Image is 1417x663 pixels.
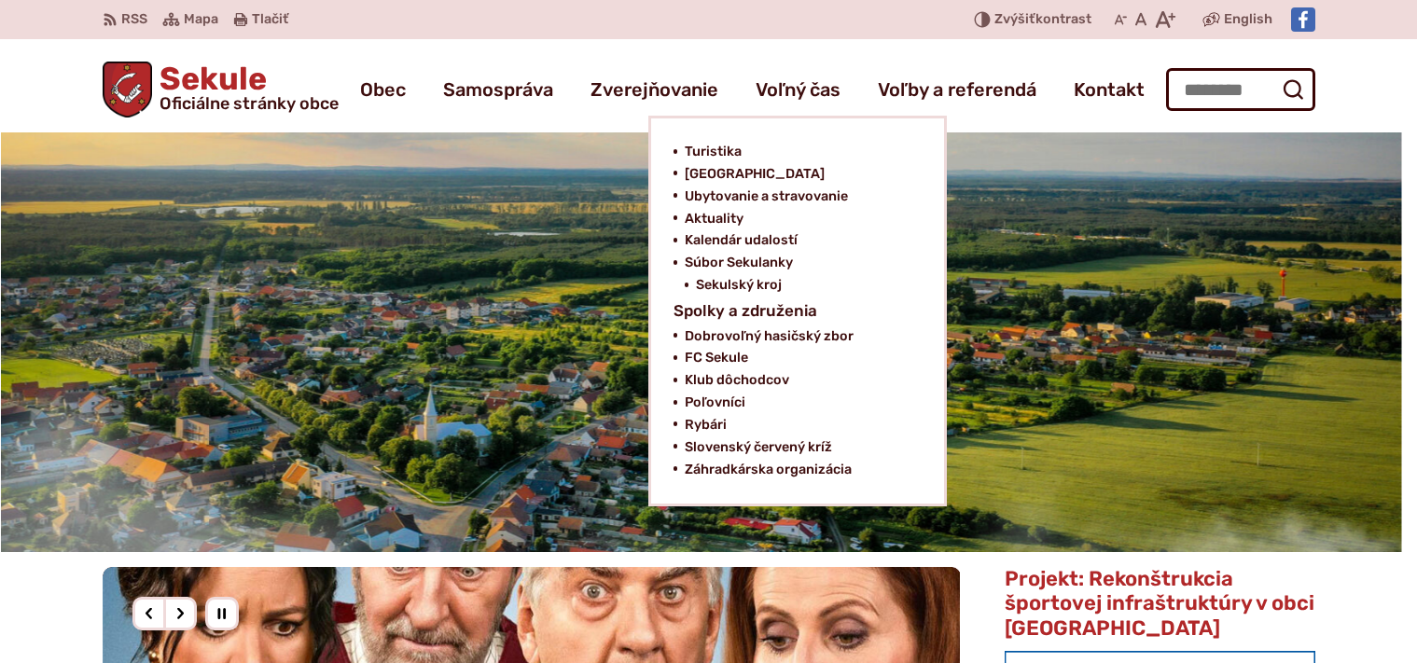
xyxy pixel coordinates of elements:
a: Dobrovoľný hasičský zbor [685,325,897,348]
a: Záhradkárska organizácia [685,459,897,481]
a: Logo Sekule, prejsť na domovskú stránku. [103,62,340,117]
img: Prejsť na domovskú stránku [103,62,153,117]
img: Prejsť na Facebook stránku [1291,7,1315,32]
div: Predošlý slajd [132,597,166,630]
span: Kalendár udalostí [685,229,798,252]
a: Voľný čas [756,63,840,116]
a: English [1220,8,1276,31]
span: Projekt: Rekonštrukcia športovej infraštruktúry v obci [GEOGRAPHIC_DATA] [1005,566,1314,641]
a: Turistika [685,141,897,163]
span: [GEOGRAPHIC_DATA] [685,163,825,186]
span: Súbor Sekulanky [685,252,793,274]
span: Zvýšiť [994,11,1035,27]
a: Klub dôchodcov [685,369,897,392]
span: Aktuality [685,208,743,230]
a: Súbor Sekulanky [685,252,897,274]
a: Spolky a združenia [674,297,875,325]
a: Samospráva [443,63,553,116]
a: Aktuality [685,208,897,230]
span: Tlačiť [252,12,288,28]
span: kontrast [994,12,1091,28]
span: Klub dôchodcov [685,369,789,392]
span: FC Sekule [685,347,748,369]
a: [GEOGRAPHIC_DATA] [685,163,897,186]
a: Poľovníci [685,392,897,414]
a: Slovenský červený kríž [685,436,897,459]
span: Slovenský červený kríž [685,436,832,459]
div: Nasledujúci slajd [163,597,197,630]
a: Voľby a referendá [878,63,1036,116]
span: Dobrovoľný hasičský zbor [685,325,854,348]
div: Pozastaviť pohyb slajdera [205,597,239,630]
span: Záhradkárska organizácia [685,459,852,481]
span: Spolky a združenia [674,297,817,325]
a: Kalendár udalostí [685,229,897,252]
span: Poľovníci [685,392,745,414]
a: Rybári [685,414,897,436]
h1: Sekule [152,63,339,112]
span: Turistika [685,141,742,163]
span: Mapa [184,8,218,31]
a: Zverejňovanie [590,63,718,116]
span: English [1224,8,1272,31]
span: Oficiálne stránky obce [160,95,339,112]
a: Kontakt [1074,63,1145,116]
span: Ubytovanie a stravovanie [685,186,848,208]
a: Obec [360,63,406,116]
span: RSS [121,8,147,31]
a: FC Sekule [685,347,897,369]
span: Sekulský kroj [696,274,782,297]
span: Rybári [685,414,727,436]
a: Ubytovanie a stravovanie [685,186,897,208]
a: Sekulský kroj [696,274,909,297]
